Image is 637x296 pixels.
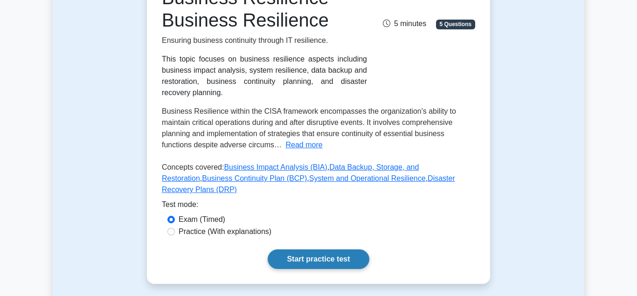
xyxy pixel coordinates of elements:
div: This topic focuses on business resilience aspects including business impact analysis, system resi... [162,54,367,98]
label: Practice (With explanations) [179,226,271,237]
a: Business Continuity Plan (BCP) [202,174,307,182]
button: Read more [285,139,322,151]
span: 5 minutes [383,20,426,28]
a: Disaster Recovery Plans (DRP) [162,174,455,193]
p: Ensuring business continuity through IT resilience. [162,35,367,46]
a: Business Impact Analysis (BIA) [224,163,327,171]
div: Test mode: [162,199,475,214]
p: Concepts covered: , , , , [162,162,475,199]
a: System and Operational Resilience [309,174,426,182]
span: 5 Questions [436,20,475,29]
label: Exam (Timed) [179,214,225,225]
span: Business Resilience within the CISA framework encompasses the organization's ability to maintain ... [162,107,456,149]
a: Start practice test [268,249,369,269]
